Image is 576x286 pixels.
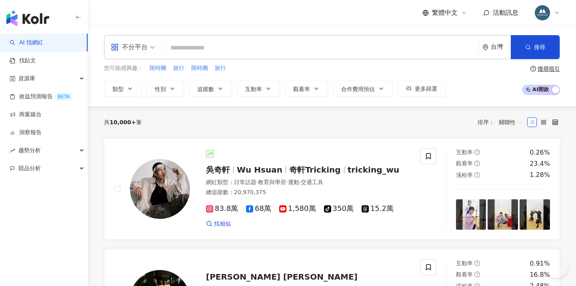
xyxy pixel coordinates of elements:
[348,165,400,175] span: tricking_wu
[491,44,511,50] div: 台灣
[474,149,480,155] span: question-circle
[511,35,560,59] button: 搜尋
[206,220,231,228] a: 找相似
[111,43,119,51] span: appstore
[474,260,480,266] span: question-circle
[530,148,550,157] div: 0.26%
[104,64,143,72] span: 您可能感興趣：
[474,172,480,178] span: question-circle
[191,64,208,72] span: 限時團
[488,199,518,230] img: post-image
[10,129,42,137] a: 洞察報告
[206,165,230,175] span: 吳奇軒
[530,270,550,279] div: 16.8%
[10,111,42,119] a: 商案媒合
[530,66,536,71] span: question-circle
[456,160,473,167] span: 觀看率
[499,116,523,129] span: 關聯性
[299,179,301,185] span: ·
[155,86,166,92] span: 性別
[285,81,328,97] button: 觀看率
[206,272,358,282] span: [PERSON_NAME] [PERSON_NAME]
[110,119,136,125] span: 10,000+
[333,81,393,97] button: 合作費用預估
[293,86,310,92] span: 觀看率
[111,41,148,54] div: 不分平台
[534,44,545,50] span: 搜尋
[206,189,411,197] div: 總追蹤數 ： 20,970,375
[456,149,473,155] span: 互動率
[191,64,208,73] button: 限時團
[10,39,43,47] a: searchAI 找網紅
[530,259,550,268] div: 0.91%
[18,141,41,159] span: 趨勢分析
[493,9,518,16] span: 活動訊息
[237,81,280,97] button: 互動率
[149,64,167,73] button: 限時團
[206,179,411,187] div: 網紅類型 ：
[520,199,550,230] img: post-image
[456,172,473,178] span: 漲粉率
[104,138,560,240] a: KOL Avatar吳奇軒Wu Hsuan奇軒Trickingtricking_wu網紅類型：日常話題·教育與學習·運動·交通工具總追蹤數：20,970,37583.8萬68萬1,580萬350...
[6,10,49,26] img: logo
[146,81,184,97] button: 性別
[398,81,446,97] button: 更多篩選
[214,220,231,228] span: 找相似
[214,64,226,73] button: 旅行
[256,179,258,185] span: ·
[10,93,73,101] a: 效益預測報告BETA
[10,57,36,65] a: 找貼文
[288,179,299,185] span: 運動
[530,171,550,179] div: 1.28%
[215,64,226,72] span: 旅行
[246,205,271,213] span: 68萬
[456,199,486,230] img: post-image
[173,64,185,73] button: 旅行
[301,179,323,185] span: 交通工具
[206,205,238,213] span: 83.8萬
[237,165,282,175] span: Wu Hsuan
[234,179,256,185] span: 日常話題
[530,159,550,168] div: 23.4%
[341,86,375,92] span: 合作費用預估
[362,205,394,213] span: 15.2萬
[538,66,560,72] div: 搜尋指引
[482,44,488,50] span: environment
[456,260,473,266] span: 互動率
[544,254,568,278] iframe: Help Scout Beacon - Open
[104,81,142,97] button: 類型
[258,179,286,185] span: 教育與學習
[432,8,458,17] span: 繁體中文
[474,272,480,277] span: question-circle
[245,86,262,92] span: 互動率
[104,119,142,125] div: 共 筆
[474,161,480,166] span: question-circle
[150,64,166,72] span: 限時團
[173,64,184,72] span: 旅行
[535,5,550,20] img: 358735463_652854033541749_1509380869568117342_n.jpg
[18,159,41,177] span: 競品分析
[286,179,288,185] span: ·
[130,159,190,219] img: KOL Avatar
[478,116,527,129] div: 排序：
[112,86,124,92] span: 類型
[18,70,35,87] span: 資源庫
[197,86,214,92] span: 追蹤數
[289,165,341,175] span: 奇軒Tricking
[456,271,473,278] span: 觀看率
[189,81,232,97] button: 追蹤數
[415,85,437,92] span: 更多篩選
[10,148,15,153] span: rise
[279,205,316,213] span: 1,580萬
[324,205,354,213] span: 350萬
